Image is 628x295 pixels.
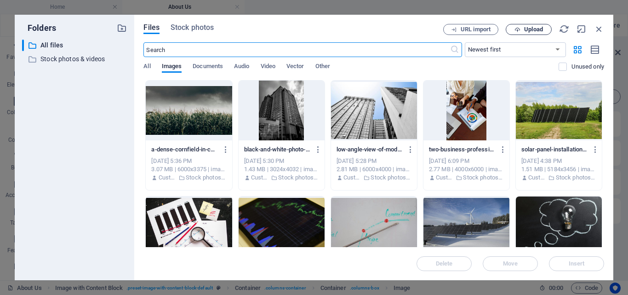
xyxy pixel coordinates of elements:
[244,174,319,182] div: By: Customer | Folder: Stock photos & videos
[337,174,411,182] div: By: Customer | Folder: Stock photos & videos
[429,165,504,174] div: 2.77 MB | 4000x6000 | image/jpeg
[443,24,498,35] button: URL import
[559,24,569,34] i: Reload
[143,61,150,74] span: All
[337,157,411,165] div: [DATE] 5:28 PM
[151,145,218,154] p: a-dense-cornfield-in-chikkamagaluru-india-with-dramatic-storm-clouds-looming-overhead-5OSnO1655l7...
[193,61,223,74] span: Documents
[40,54,110,64] p: Stock photos & videos
[429,157,504,165] div: [DATE] 6:09 PM
[244,145,311,154] p: black-and-white-photo-of-lagos-skyscrapers-showcasing-zenith-bank-and-uba-buildings-i1nfKUwY9iP9-...
[261,61,275,74] span: Video
[143,42,450,57] input: Search
[151,165,226,174] div: 3.07 MB | 6000x3375 | image/jpeg
[577,24,587,34] i: Minimize
[186,174,226,182] p: Stock photos & videos
[337,145,403,154] p: low-angle-view-of-modern-skyscrapers-in-lagos-showcasing-urban-architecture-against-a-clear-sky-b...
[234,61,249,74] span: Audio
[159,174,176,182] p: Customer
[521,174,596,182] div: By: Customer | Folder: Stock photos & videos
[337,165,411,174] div: 2.81 MB | 6000x4000 | image/jpeg
[286,61,304,74] span: Vector
[521,145,588,154] p: solar-panel-installation-in-a-grassy-field-under-clear-skies-showcasing-renewable-energy-4TQb7swh...
[117,23,127,33] i: Create new folder
[162,61,182,74] span: Images
[40,40,110,51] p: All files
[151,157,226,165] div: [DATE] 5:36 PM
[278,174,319,182] p: Stock photos & videos
[594,24,604,34] i: Close
[151,174,226,182] div: By: Customer | Folder: Stock photos & videos
[244,157,319,165] div: [DATE] 5:30 PM
[22,40,24,51] div: ​
[244,165,319,174] div: 1.43 MB | 3024x4032 | image/jpeg
[461,27,491,32] span: URL import
[528,174,546,182] p: Customer
[343,174,361,182] p: Customer
[521,165,596,174] div: 1.51 MB | 5184x3456 | image/jpeg
[556,174,596,182] p: Stock photos & videos
[571,63,604,71] p: Displays only files that are not in use on the website. Files added during this session can still...
[463,174,503,182] p: Stock photos & videos
[506,24,552,35] button: Upload
[429,174,504,182] div: By: Customer | Folder: Stock photos & videos
[143,22,160,33] span: Files
[251,174,268,182] p: Customer
[521,157,596,165] div: [DATE] 4:38 PM
[171,22,214,33] span: Stock photos
[429,145,496,154] p: two-business-professionals-discussing-financial-documents-and-strategies-at-an-office-desk-WDqNRe...
[22,22,56,34] p: Folders
[371,174,411,182] p: Stock photos & videos
[524,27,543,32] span: Upload
[22,53,127,65] div: Stock photos & videos
[436,174,453,182] p: Customer
[315,61,330,74] span: Other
